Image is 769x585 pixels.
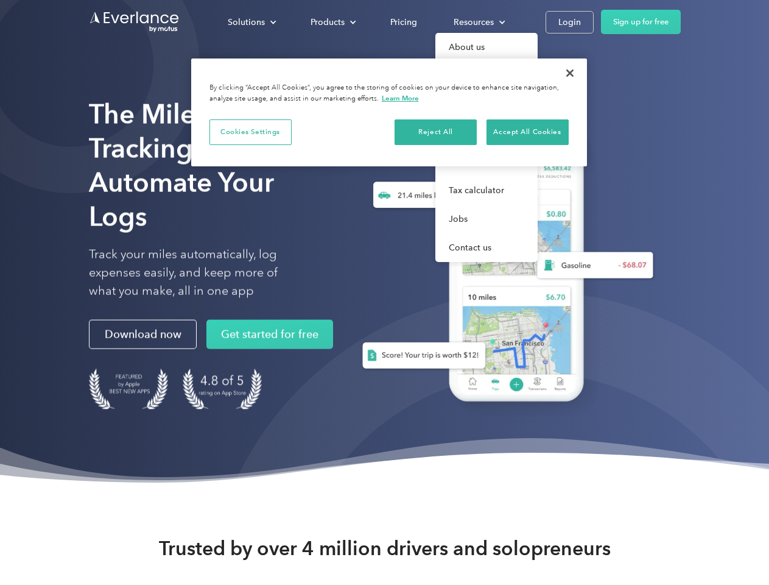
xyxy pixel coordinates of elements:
[558,15,581,30] div: Login
[435,233,538,262] a: Contact us
[435,33,538,62] a: About us
[557,60,583,87] button: Close
[441,12,515,33] div: Resources
[183,369,262,409] img: 4.9 out of 5 stars on the app store
[298,12,366,33] div: Products
[209,83,569,104] div: By clicking “Accept All Cookies”, you agree to the storing of cookies on your device to enhance s...
[159,536,611,561] strong: Trusted by over 4 million drivers and solopreneurs
[486,119,569,145] button: Accept All Cookies
[435,176,538,205] a: Tax calculator
[435,205,538,233] a: Jobs
[311,15,345,30] div: Products
[435,33,538,262] nav: Resources
[395,119,477,145] button: Reject All
[209,119,292,145] button: Cookies Settings
[378,12,429,33] a: Pricing
[546,11,594,34] a: Login
[382,94,419,102] a: More information about your privacy, opens in a new tab
[89,10,180,34] a: Go to homepage
[191,58,587,166] div: Cookie banner
[89,369,168,409] img: Badge for Featured by Apple Best New Apps
[343,116,663,420] img: Everlance, mileage tracker app, expense tracking app
[454,15,494,30] div: Resources
[89,320,197,349] a: Download now
[89,246,306,300] p: Track your miles automatically, log expenses easily, and keep more of what you make, all in one app
[390,15,417,30] div: Pricing
[206,320,333,349] a: Get started for free
[191,58,587,166] div: Privacy
[228,15,265,30] div: Solutions
[216,12,286,33] div: Solutions
[601,10,681,34] a: Sign up for free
